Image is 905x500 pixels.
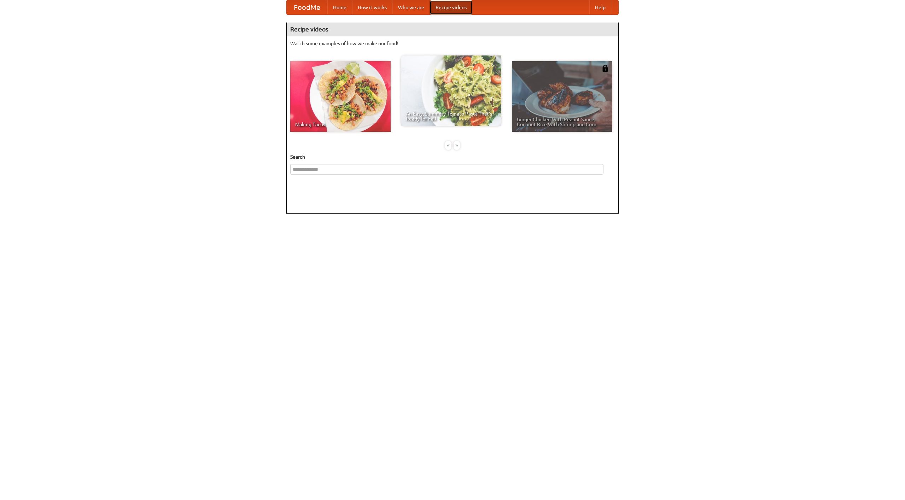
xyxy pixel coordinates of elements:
p: Watch some examples of how we make our food! [290,40,615,47]
h4: Recipe videos [287,22,618,36]
div: « [445,141,451,150]
div: » [454,141,460,150]
a: How it works [352,0,392,14]
a: Who we are [392,0,430,14]
span: An Easy, Summery Tomato Pasta That's Ready for Fall [406,111,496,121]
a: An Easy, Summery Tomato Pasta That's Ready for Fall [401,55,501,126]
h5: Search [290,153,615,160]
a: FoodMe [287,0,327,14]
img: 483408.png [602,65,609,72]
a: Recipe videos [430,0,472,14]
a: Making Tacos [290,61,391,132]
span: Making Tacos [295,122,386,127]
a: Home [327,0,352,14]
a: Help [589,0,611,14]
